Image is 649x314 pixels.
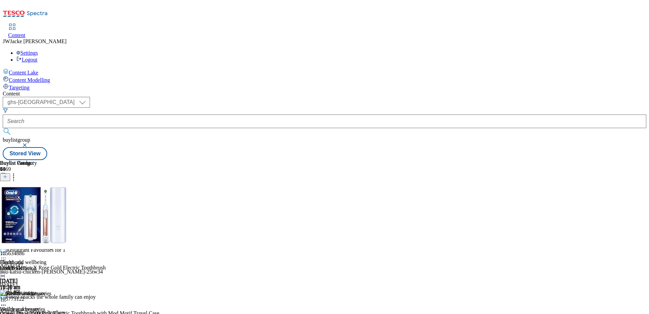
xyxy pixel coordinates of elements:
div: Content [3,91,646,97]
a: Content Modelling [3,76,646,83]
a: Targeting [3,83,646,91]
span: Content Modelling [9,77,50,83]
span: buylistgroup [3,137,30,143]
span: Targeting [9,85,30,90]
a: Content [8,24,25,38]
span: Jacke [PERSON_NAME] [10,38,67,44]
span: JW [3,38,10,44]
a: Logout [16,57,37,63]
span: Content Lake [9,70,38,75]
input: Search [3,115,646,128]
svg: Search Filters [3,108,8,113]
a: Content Lake [3,68,646,76]
a: Settings [16,50,38,56]
span: Content [8,32,25,38]
button: Stored View [3,147,47,160]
